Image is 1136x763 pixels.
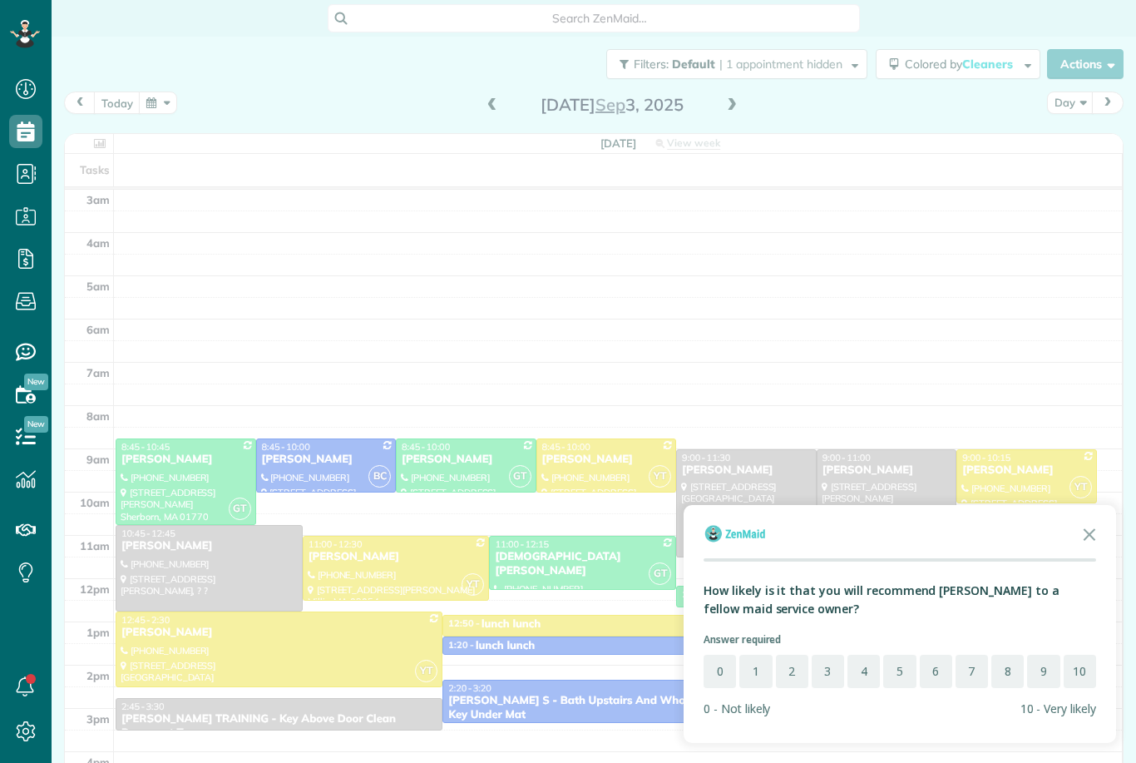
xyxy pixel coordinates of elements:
[1020,701,1096,716] div: 10 - Very likely
[883,655,916,688] button: 5
[24,374,48,390] span: New
[1064,655,1096,688] button: 10
[704,655,736,688] button: 0
[920,655,952,688] button: 6
[684,505,1116,743] div: Survey
[1073,517,1106,550] button: Close the survey
[704,523,767,543] img: Company logo
[704,582,1096,618] div: How likely is it that you will recommend [PERSON_NAME] to a fellow maid service owner?
[812,655,844,688] button: 3
[1027,655,1059,688] button: 9
[704,632,1096,648] p: Answer required
[956,655,988,688] button: 7
[704,701,770,716] div: 0 - Not likely
[847,655,880,688] button: 4
[776,655,808,688] button: 2
[24,416,48,433] span: New
[991,655,1024,688] button: 8
[739,655,772,688] button: 1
